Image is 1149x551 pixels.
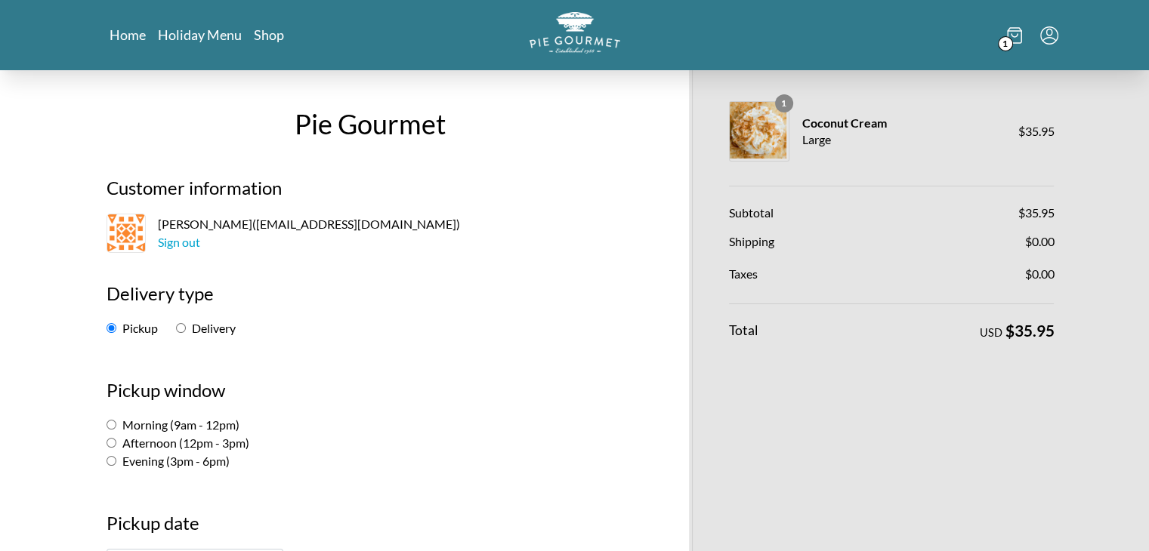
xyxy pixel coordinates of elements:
[107,454,230,468] label: Evening (3pm - 6pm)
[107,321,158,335] label: Pickup
[1040,26,1058,45] button: Menu
[530,12,620,54] img: logo
[998,36,1013,51] span: 1
[107,420,116,429] input: Morning (9am - 12pm)
[110,26,146,44] a: Home
[730,102,786,159] img: Coconut Cream
[530,12,620,58] a: Logo
[158,215,460,251] span: [PERSON_NAME] ( [EMAIL_ADDRESS][DOMAIN_NAME] )
[107,509,634,549] h3: Pickup date
[176,321,236,335] label: Delivery
[775,94,793,112] span: 1
[107,323,116,333] input: Pickup
[254,26,284,44] a: Shop
[107,377,634,416] h2: Pickup window
[158,26,242,44] a: Holiday Menu
[107,280,634,319] h2: Delivery type
[107,438,116,448] input: Afternoon (12pm - 3pm)
[176,323,186,333] input: Delivery
[107,456,116,466] input: Evening (3pm - 6pm)
[158,235,200,249] a: Sign out
[107,174,634,214] h2: Customer information
[95,103,645,144] h1: Pie Gourmet
[107,417,239,432] label: Morning (9am - 12pm)
[107,436,249,450] label: Afternoon (12pm - 3pm)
